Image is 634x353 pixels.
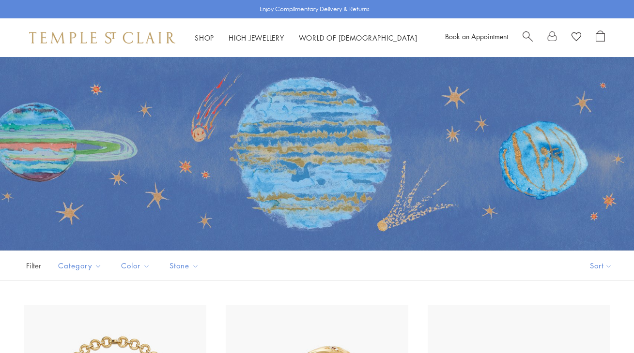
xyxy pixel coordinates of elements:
[586,308,624,343] iframe: Gorgias live chat messenger
[53,260,109,272] span: Category
[195,33,214,43] a: ShopShop
[229,33,284,43] a: High JewelleryHigh Jewellery
[195,32,418,44] nav: Main navigation
[523,30,533,45] a: Search
[51,255,109,277] button: Category
[445,31,508,41] a: Book an Appointment
[568,251,634,280] button: Show sort by
[596,30,605,45] a: Open Shopping Bag
[165,260,206,272] span: Stone
[29,32,175,44] img: Temple St. Clair
[116,260,157,272] span: Color
[260,4,370,14] p: Enjoy Complimentary Delivery & Returns
[114,255,157,277] button: Color
[162,255,206,277] button: Stone
[299,33,418,43] a: World of [DEMOGRAPHIC_DATA]World of [DEMOGRAPHIC_DATA]
[572,30,581,45] a: View Wishlist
